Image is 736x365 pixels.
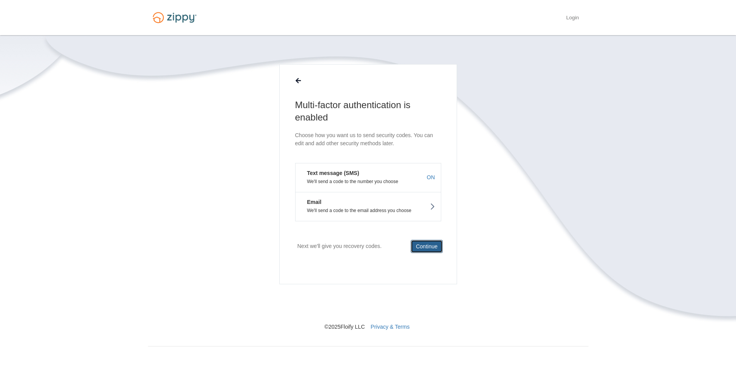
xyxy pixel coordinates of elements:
[301,179,435,184] p: We'll send a code to the number you choose
[371,324,410,330] a: Privacy & Terms
[427,173,435,181] span: ON
[301,208,435,213] p: We'll send a code to the email address you choose
[295,131,441,148] p: Choose how you want us to send security codes. You can edit and add other security methods later.
[295,163,441,192] button: Text message (SMS)We'll send a code to the number you chooseON
[295,99,441,124] h1: Multi-factor authentication is enabled
[295,192,441,221] button: EmailWe'll send a code to the email address you choose
[148,8,201,27] img: Logo
[297,240,382,253] p: Next we'll give you recovery codes.
[566,15,579,22] a: Login
[411,240,442,253] button: Continue
[301,169,359,177] em: Text message (SMS)
[148,284,588,331] nav: © 2025 Floify LLC
[301,198,321,206] em: Email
